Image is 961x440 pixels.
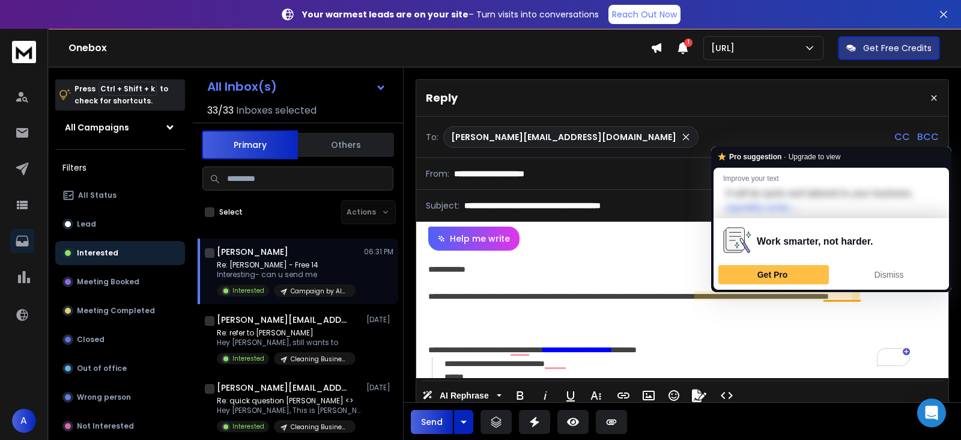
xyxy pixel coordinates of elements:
[863,42,932,54] p: Get Free Credits
[428,227,520,251] button: Help me write
[55,299,185,323] button: Meeting Completed
[688,383,711,408] button: Signature
[894,130,910,144] p: CC
[217,382,349,394] h1: [PERSON_NAME][EMAIL_ADDRESS][DOMAIN_NAME]
[917,130,939,144] p: BCC
[426,200,459,212] p: Subject:
[416,251,933,378] div: To enrich screen reader interactions, please activate Accessibility in Grammarly extension settings
[55,270,185,294] button: Meeting Booked
[366,315,393,325] p: [DATE]
[232,354,264,363] p: Interested
[77,277,139,287] p: Meeting Booked
[302,8,599,20] p: – Turn visits into conversations
[219,207,243,217] label: Select
[711,42,739,54] p: [URL]
[236,103,317,118] h3: Inboxes selected
[217,246,288,258] h1: [PERSON_NAME]
[662,383,685,408] button: Emoticons
[411,410,453,434] button: Send
[55,356,185,380] button: Out of office
[55,183,185,207] button: All Status
[55,241,185,265] button: Interested
[637,383,660,408] button: Insert Image (Ctrl+P)
[608,5,681,24] a: Reach Out Now
[917,399,946,427] div: Open Intercom Messenger
[217,314,349,326] h1: [PERSON_NAME][EMAIL_ADDRESS][DOMAIN_NAME]
[426,90,458,106] p: Reply
[684,38,693,47] span: 1
[55,328,185,352] button: Closed
[202,130,298,159] button: Primary
[55,115,185,139] button: All Campaigns
[198,75,396,99] button: All Inbox(s)
[302,8,468,20] strong: Your warmest leads are on your site
[99,82,157,96] span: Ctrl + Shift + k
[12,409,36,433] button: A
[55,385,185,409] button: Wrong person
[426,168,449,180] p: From:
[217,328,356,338] p: Re: refer to [PERSON_NAME]
[364,247,393,257] p: 06:31 PM
[509,383,532,408] button: Bold (Ctrl+B)
[55,159,185,176] h3: Filters
[426,131,438,143] p: To:
[232,286,264,295] p: Interested
[838,36,940,60] button: Get Free Credits
[366,383,393,393] p: [DATE]
[77,364,127,373] p: Out of office
[291,423,348,432] p: Cleaning Business
[612,8,677,20] p: Reach Out Now
[217,338,356,347] p: Hey [PERSON_NAME], still wants to
[77,335,105,344] p: Closed
[217,396,361,406] p: Re: quick question [PERSON_NAME] <>
[55,414,185,438] button: Not Interested
[715,383,738,408] button: Code View
[78,191,117,200] p: All Status
[74,83,168,107] p: Press to check for shortcuts.
[65,121,129,133] h1: All Campaigns
[207,81,277,93] h1: All Inbox(s)
[77,306,155,316] p: Meeting Completed
[584,383,607,408] button: More Text
[77,248,118,258] p: Interested
[291,355,348,364] p: Cleaning Business DefertoAI Demo Offer
[217,406,361,415] p: Hey [PERSON_NAME], This is [PERSON_NAME] with
[420,383,504,408] button: AI Rephrase
[77,393,131,402] p: Wrong person
[77,421,134,431] p: Not Interested
[207,103,234,118] span: 33 / 33
[451,131,676,143] p: [PERSON_NAME][EMAIL_ADDRESS][DOMAIN_NAME]
[12,41,36,63] img: logo
[612,383,635,408] button: Insert Link (Ctrl+K)
[291,287,348,296] p: Campaign by Alamin Research
[217,270,356,280] p: Interesting- can u send me
[534,383,557,408] button: Italic (Ctrl+I)
[437,391,491,401] span: AI Rephrase
[68,41,650,55] h1: Onebox
[559,383,582,408] button: Underline (Ctrl+U)
[232,422,264,431] p: Interested
[77,219,96,229] p: Lead
[55,212,185,236] button: Lead
[298,132,394,158] button: Others
[217,260,356,270] p: Re: [PERSON_NAME] - Free 14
